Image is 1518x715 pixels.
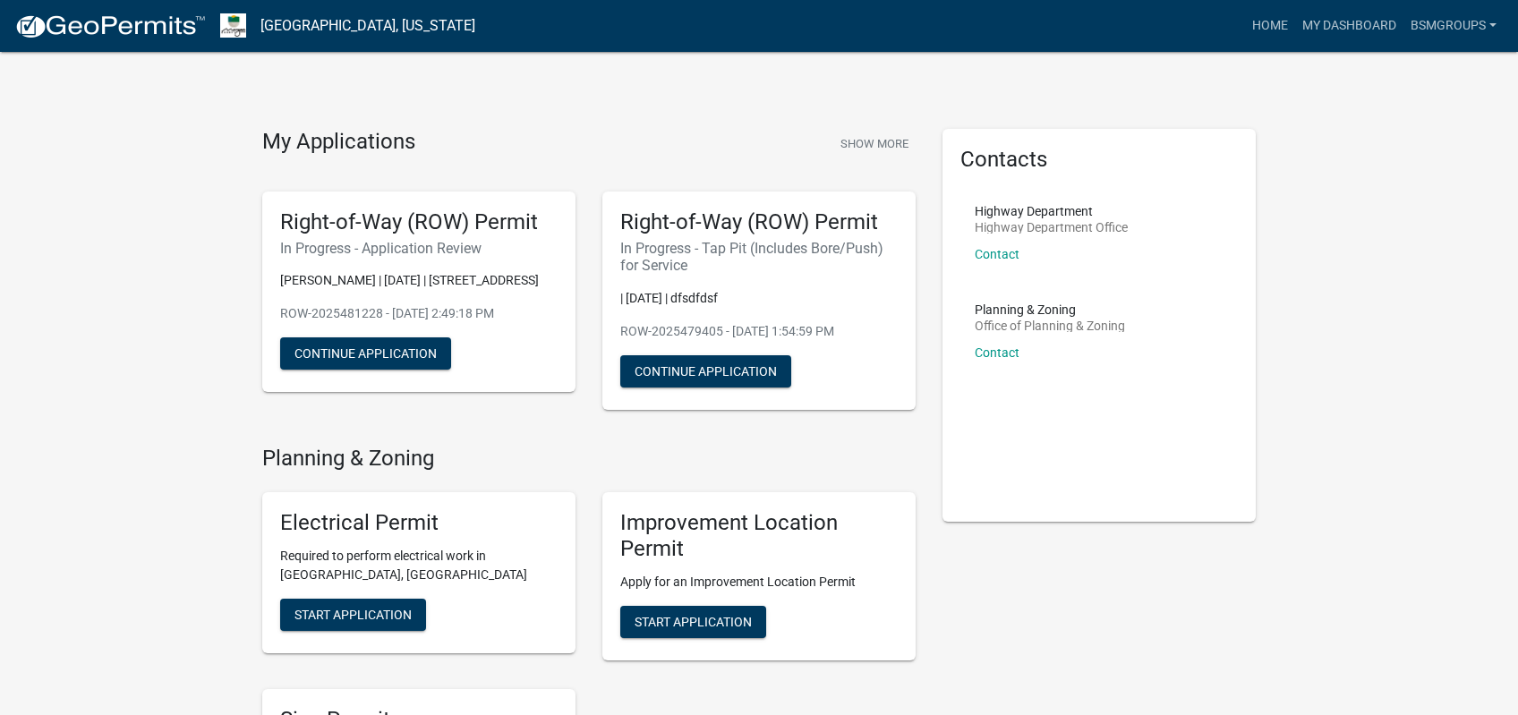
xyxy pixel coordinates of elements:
[975,345,1019,360] a: Contact
[280,209,558,235] h5: Right-of-Way (ROW) Permit
[280,337,451,370] button: Continue Application
[280,510,558,536] h5: Electrical Permit
[280,599,426,631] button: Start Application
[635,615,752,629] span: Start Application
[620,209,898,235] h5: Right-of-Way (ROW) Permit
[620,606,766,638] button: Start Application
[280,240,558,257] h6: In Progress - Application Review
[1295,9,1403,43] a: My Dashboard
[975,303,1125,316] p: Planning & Zoning
[280,547,558,584] p: Required to perform electrical work in [GEOGRAPHIC_DATA], [GEOGRAPHIC_DATA]
[262,446,916,472] h4: Planning & Zoning
[260,11,475,41] a: [GEOGRAPHIC_DATA], [US_STATE]
[1403,9,1504,43] a: BSMGroups
[960,147,1238,173] h5: Contacts
[620,510,898,562] h5: Improvement Location Permit
[220,13,246,38] img: Morgan County, Indiana
[262,129,415,156] h4: My Applications
[975,221,1128,234] p: Highway Department Office
[620,240,898,274] h6: In Progress - Tap Pit (Includes Bore/Push) for Service
[975,247,1019,261] a: Contact
[833,129,916,158] button: Show More
[620,289,898,308] p: | [DATE] | dfsdfdsf
[975,205,1128,217] p: Highway Department
[620,573,898,592] p: Apply for an Improvement Location Permit
[620,355,791,387] button: Continue Application
[1245,9,1295,43] a: Home
[280,304,558,323] p: ROW-2025481228 - [DATE] 2:49:18 PM
[975,319,1125,332] p: Office of Planning & Zoning
[294,608,412,622] span: Start Application
[620,322,898,341] p: ROW-2025479405 - [DATE] 1:54:59 PM
[280,271,558,290] p: [PERSON_NAME] | [DATE] | [STREET_ADDRESS]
